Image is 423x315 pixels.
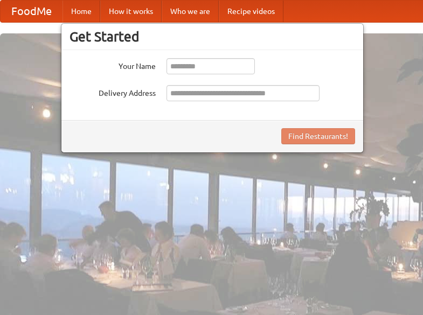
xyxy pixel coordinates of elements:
[162,1,219,22] a: Who we are
[219,1,283,22] a: Recipe videos
[70,85,156,99] label: Delivery Address
[100,1,162,22] a: How it works
[70,29,355,45] h3: Get Started
[1,1,63,22] a: FoodMe
[63,1,100,22] a: Home
[70,58,156,72] label: Your Name
[281,128,355,144] button: Find Restaurants!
